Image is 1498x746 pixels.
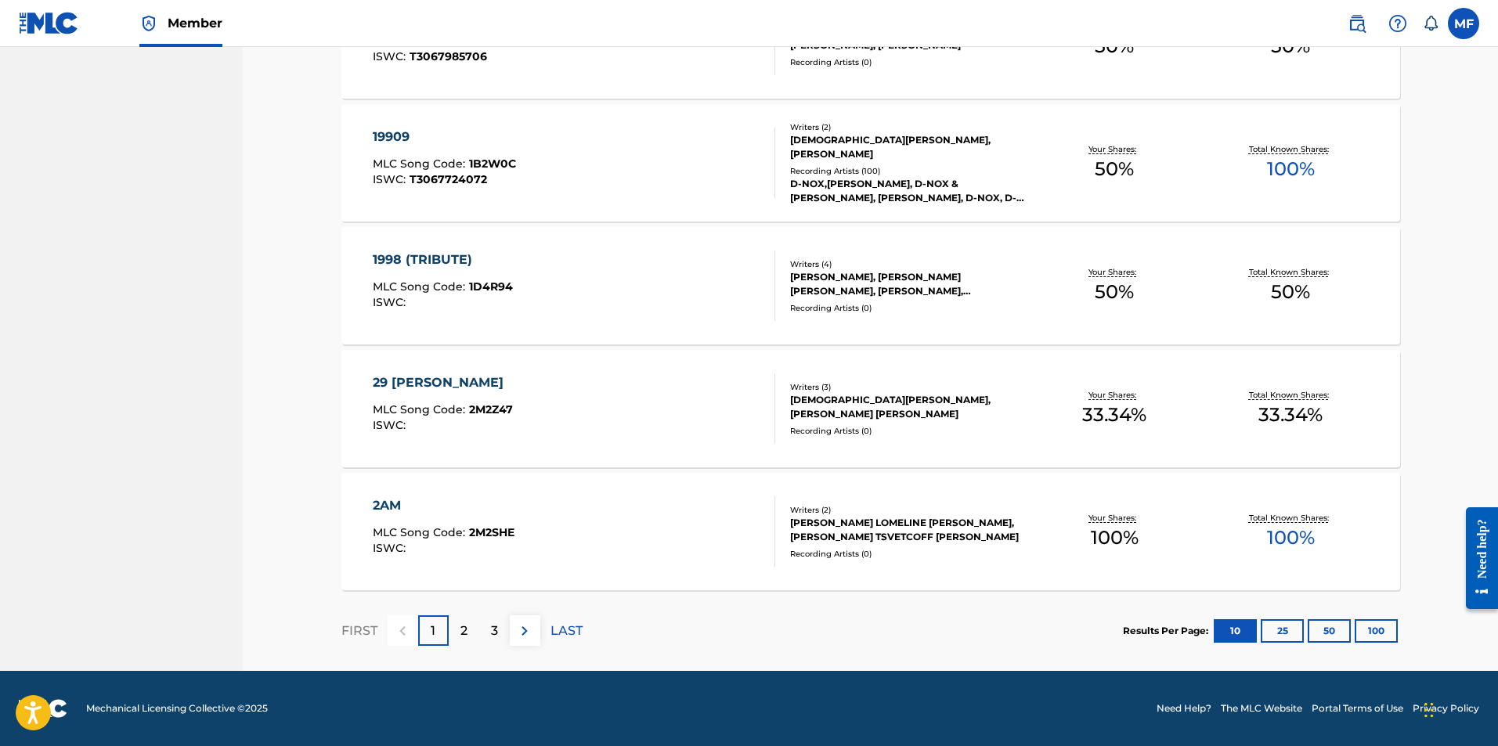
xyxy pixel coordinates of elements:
[373,496,514,515] div: 2AM
[341,104,1400,222] a: 19909MLC Song Code:1B2W0CISWC:T3067724072Writers (2)[DEMOGRAPHIC_DATA][PERSON_NAME], [PERSON_NAME...
[1413,701,1479,715] a: Privacy Policy
[373,541,410,555] span: ISWC :
[1095,155,1134,183] span: 50 %
[790,133,1027,161] div: [DEMOGRAPHIC_DATA][PERSON_NAME], [PERSON_NAME]
[1388,14,1407,33] img: help
[373,279,469,294] span: MLC Song Code :
[373,128,516,146] div: 19909
[1420,671,1498,746] div: Widget de chat
[1382,8,1413,39] div: Help
[469,279,513,294] span: 1D4R94
[1249,389,1333,401] p: Total Known Shares:
[431,622,435,640] p: 1
[1082,401,1146,429] span: 33.34 %
[790,165,1027,177] div: Recording Artists ( 100 )
[373,295,410,309] span: ISWC :
[1308,619,1351,643] button: 50
[1448,8,1479,39] div: User Menu
[790,270,1027,298] div: [PERSON_NAME], [PERSON_NAME] [PERSON_NAME], [PERSON_NAME], [PERSON_NAME]
[790,548,1027,560] div: Recording Artists ( 0 )
[469,402,513,416] span: 2M2Z47
[1424,687,1434,733] div: Arrastar
[341,473,1400,590] a: 2AMMLC Song Code:2M2SHEISWC:Writers (2)[PERSON_NAME] LOMELINE [PERSON_NAME], [PERSON_NAME] TSVETC...
[1123,624,1212,638] p: Results Per Page:
[491,622,498,640] p: 3
[373,49,410,63] span: ISWC :
[373,172,410,186] span: ISWC :
[1157,701,1211,715] a: Need Help?
[373,250,513,269] div: 1998 (TRIBUTE)
[460,622,467,640] p: 2
[790,177,1027,205] div: D-NOX,[PERSON_NAME], D-NOX & [PERSON_NAME], [PERSON_NAME], D-NOX, D-NOX & [PERSON_NAME], [PERSON_...
[86,701,268,715] span: Mechanical Licensing Collective © 2025
[19,12,79,34] img: MLC Logo
[790,56,1027,68] div: Recording Artists ( 0 )
[1221,701,1302,715] a: The MLC Website
[790,516,1027,544] div: [PERSON_NAME] LOMELINE [PERSON_NAME], [PERSON_NAME] TSVETCOFF [PERSON_NAME]
[1088,389,1140,401] p: Your Shares:
[1214,619,1257,643] button: 10
[168,14,222,32] span: Member
[1249,266,1333,278] p: Total Known Shares:
[373,418,410,432] span: ISWC :
[790,258,1027,270] div: Writers ( 4 )
[790,302,1027,314] div: Recording Artists ( 0 )
[1088,143,1140,155] p: Your Shares:
[790,425,1027,437] div: Recording Artists ( 0 )
[790,121,1027,133] div: Writers ( 2 )
[1267,155,1315,183] span: 100 %
[1258,401,1323,429] span: 33.34 %
[1420,671,1498,746] iframe: Chat Widget
[1088,512,1140,524] p: Your Shares:
[341,350,1400,467] a: 29 [PERSON_NAME]MLC Song Code:2M2Z47ISWC:Writers (3)[DEMOGRAPHIC_DATA][PERSON_NAME], [PERSON_NAME...
[1261,619,1304,643] button: 25
[469,525,514,539] span: 2M2SHE
[1341,8,1373,39] a: Public Search
[410,172,487,186] span: T3067724072
[1091,524,1139,552] span: 100 %
[1355,619,1398,643] button: 100
[1267,524,1315,552] span: 100 %
[1423,16,1438,31] div: Notifications
[790,393,1027,421] div: [DEMOGRAPHIC_DATA][PERSON_NAME], [PERSON_NAME] [PERSON_NAME]
[410,49,487,63] span: T3067985706
[373,525,469,539] span: MLC Song Code :
[469,157,516,171] span: 1B2W0C
[1454,496,1498,622] iframe: Resource Center
[1348,14,1366,33] img: search
[341,227,1400,344] a: 1998 (TRIBUTE)MLC Song Code:1D4R94ISWC:Writers (4)[PERSON_NAME], [PERSON_NAME] [PERSON_NAME], [PE...
[1088,266,1140,278] p: Your Shares:
[1249,512,1333,524] p: Total Known Shares:
[515,622,534,640] img: right
[550,622,583,640] p: LAST
[1312,701,1403,715] a: Portal Terms of Use
[373,157,469,171] span: MLC Song Code :
[341,622,377,640] p: FIRST
[1095,278,1134,306] span: 50 %
[790,381,1027,393] div: Writers ( 3 )
[1271,278,1310,306] span: 50 %
[19,699,67,718] img: logo
[373,373,513,392] div: 29 [PERSON_NAME]
[1249,143,1333,155] p: Total Known Shares:
[373,402,469,416] span: MLC Song Code :
[139,14,158,33] img: Top Rightsholder
[790,504,1027,516] div: Writers ( 2 )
